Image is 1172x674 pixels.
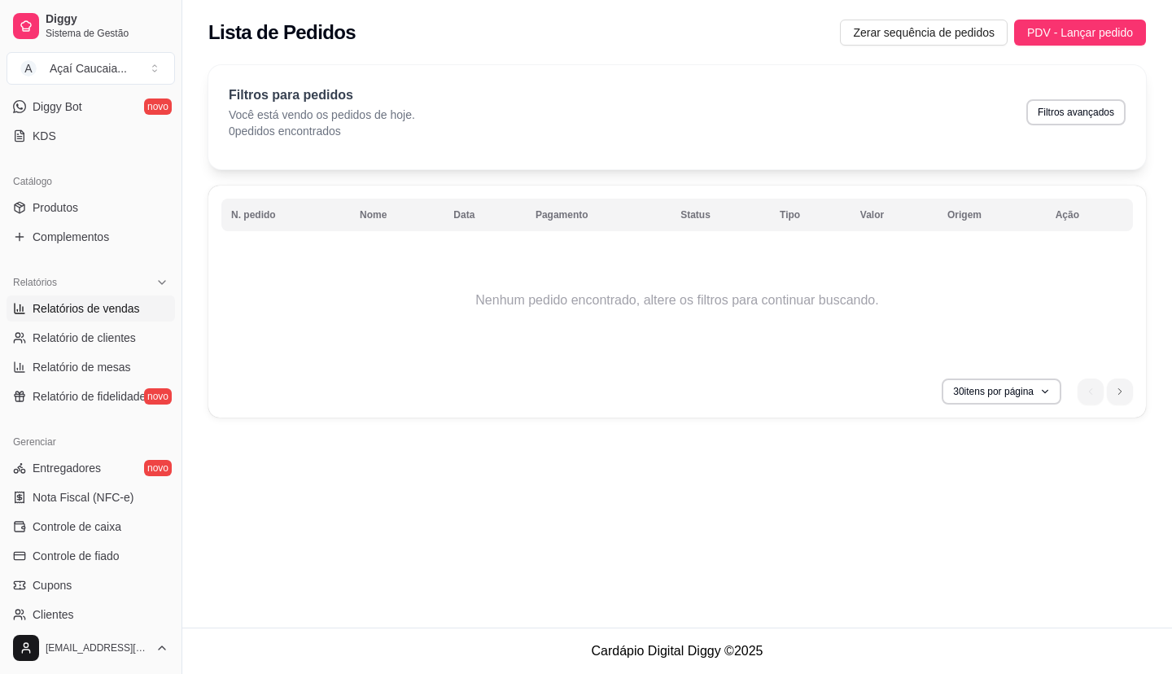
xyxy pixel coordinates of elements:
[1026,99,1126,125] button: Filtros avançados
[33,577,72,593] span: Cupons
[942,379,1061,405] button: 30itens por página
[7,325,175,351] a: Relatório de clientes
[1027,24,1133,42] span: PDV - Lançar pedido
[840,20,1008,46] button: Zerar sequência de pedidos
[13,276,57,289] span: Relatórios
[33,388,146,405] span: Relatório de fidelidade
[33,98,82,115] span: Diggy Bot
[671,199,770,231] th: Status
[7,354,175,380] a: Relatório de mesas
[7,572,175,598] a: Cupons
[1014,20,1146,46] button: PDV - Lançar pedido
[33,229,109,245] span: Complementos
[229,123,415,139] p: 0 pedidos encontrados
[7,602,175,628] a: Clientes
[851,199,938,231] th: Valor
[20,60,37,77] span: A
[7,628,175,667] button: [EMAIL_ADDRESS][DOMAIN_NAME]
[33,359,131,375] span: Relatório de mesas
[1046,199,1133,231] th: Ação
[1107,379,1133,405] li: next page button
[182,628,1172,674] footer: Cardápio Digital Diggy © 2025
[7,543,175,569] a: Controle de fiado
[7,94,175,120] a: Diggy Botnovo
[33,128,56,144] span: KDS
[526,199,671,231] th: Pagamento
[229,85,415,105] p: Filtros para pedidos
[33,199,78,216] span: Produtos
[7,224,175,250] a: Complementos
[208,20,356,46] h2: Lista de Pedidos
[7,52,175,85] button: Select a team
[770,199,851,231] th: Tipo
[7,484,175,510] a: Nota Fiscal (NFC-e)
[33,489,133,505] span: Nota Fiscal (NFC-e)
[7,455,175,481] a: Entregadoresnovo
[350,199,444,231] th: Nome
[444,199,526,231] th: Data
[7,7,175,46] a: DiggySistema de Gestão
[33,330,136,346] span: Relatório de clientes
[229,107,415,123] p: Você está vendo os pedidos de hoje.
[7,123,175,149] a: KDS
[46,641,149,654] span: [EMAIL_ADDRESS][DOMAIN_NAME]
[7,168,175,195] div: Catálogo
[33,300,140,317] span: Relatórios de vendas
[853,24,995,42] span: Zerar sequência de pedidos
[7,383,175,409] a: Relatório de fidelidadenovo
[1069,370,1141,413] nav: pagination navigation
[7,514,175,540] a: Controle de caixa
[7,195,175,221] a: Produtos
[7,429,175,455] div: Gerenciar
[7,295,175,322] a: Relatórios de vendas
[46,12,168,27] span: Diggy
[221,235,1133,365] td: Nenhum pedido encontrado, altere os filtros para continuar buscando.
[221,199,350,231] th: N. pedido
[46,27,168,40] span: Sistema de Gestão
[33,606,74,623] span: Clientes
[938,199,1046,231] th: Origem
[50,60,127,77] div: Açaí Caucaia ...
[33,460,101,476] span: Entregadores
[33,548,120,564] span: Controle de fiado
[33,519,121,535] span: Controle de caixa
